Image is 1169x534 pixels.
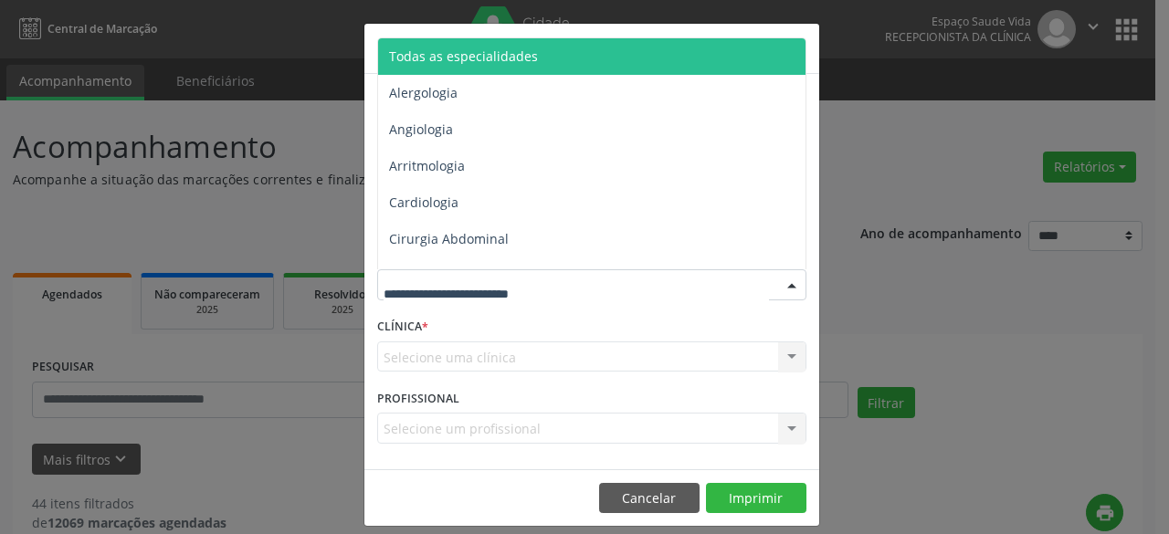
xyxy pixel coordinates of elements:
[389,194,458,211] span: Cardiologia
[389,230,509,247] span: Cirurgia Abdominal
[706,483,806,514] button: Imprimir
[389,120,453,138] span: Angiologia
[599,483,700,514] button: Cancelar
[389,47,538,65] span: Todas as especialidades
[389,267,501,284] span: Cirurgia Bariatrica
[389,157,465,174] span: Arritmologia
[377,37,586,60] h5: Relatório de agendamentos
[389,84,458,101] span: Alergologia
[783,24,819,68] button: Close
[377,384,459,413] label: PROFISSIONAL
[377,313,428,341] label: CLÍNICA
